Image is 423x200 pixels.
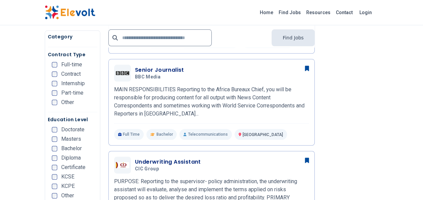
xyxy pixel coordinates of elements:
img: CIC group [116,162,129,168]
span: Contract [61,71,81,77]
span: CIC group [135,166,159,172]
input: Masters [52,136,57,142]
input: Diploma [52,155,57,161]
input: KCSE [52,174,57,179]
span: Masters [61,136,81,142]
a: Contact [333,7,355,18]
span: Diploma [61,155,81,161]
h3: Senior Journalist [135,66,184,74]
h3: Underwriting Assistant [135,158,201,166]
a: Resources [304,7,333,18]
a: BBC MediaSenior JournalistBBC MediaMAIN RESPONSIBILITIES Reporting to the Africa Bureaux Chief, y... [114,65,309,140]
a: Login [355,6,376,19]
iframe: Chat Widget [389,168,423,200]
a: Home [257,7,276,18]
span: Other [61,193,74,198]
input: Contract [52,71,57,77]
span: KCPE [61,184,75,189]
span: KCSE [61,174,74,179]
input: Certificate [52,165,57,170]
span: Bachelor [156,132,173,137]
h5: Education Level [48,116,97,123]
span: Part-time [61,90,83,96]
p: Full Time [114,129,144,140]
p: Telecommunications [179,129,232,140]
span: Full-time [61,62,82,67]
h5: Contract Type [48,51,97,58]
a: Find Jobs [276,7,304,18]
input: KCPE [52,184,57,189]
p: MAIN RESPONSIBILITIES Reporting to the Africa Bureaux Chief, you will be responsible for producin... [114,86,309,118]
span: Other [61,100,74,105]
span: [GEOGRAPHIC_DATA] [243,132,283,137]
input: Full-time [52,62,57,67]
span: Certificate [61,165,85,170]
span: Internship [61,81,85,86]
h5: Category [48,33,97,40]
input: Other [52,193,57,198]
input: Doctorate [52,127,57,132]
span: Bachelor [61,146,82,151]
input: Bachelor [52,146,57,151]
span: BBC Media [135,74,161,80]
span: Doctorate [61,127,84,132]
img: BBC Media [116,71,129,75]
input: Internship [52,81,57,86]
img: Elevolt [45,5,95,20]
button: Find Jobs [272,29,315,46]
input: Other [52,100,57,105]
input: Part-time [52,90,57,96]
